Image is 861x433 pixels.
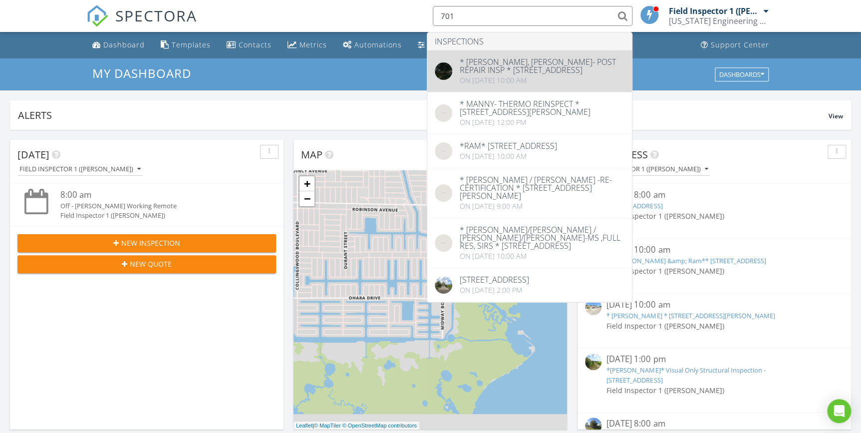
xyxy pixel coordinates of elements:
[606,244,822,256] div: [DATE] 10:00 am
[585,353,844,407] a: [DATE] 1:00 pm *[PERSON_NAME]* Visual Only Structural Inspection - [STREET_ADDRESS] Field Inspect...
[223,36,276,54] a: Contacts
[435,234,452,252] img: streetview
[435,62,452,80] img: streetview
[414,36,462,54] a: Settings
[103,40,145,49] div: Dashboard
[460,286,529,294] div: On [DATE] 2:00 pm
[606,321,724,331] span: Field Inspector 1 ([PERSON_NAME])
[121,238,180,248] span: New Inspection
[715,67,769,81] button: Dashboards
[17,148,49,161] span: [DATE]
[433,6,632,26] input: Search everything...
[669,16,769,26] div: Florida Engineering LLC
[606,353,822,366] div: [DATE] 1:00 pm
[460,58,624,74] div: * [PERSON_NAME], [PERSON_NAME]- Post Repair Insp * [STREET_ADDRESS]
[606,386,724,395] span: Field Inspector 1 ([PERSON_NAME])
[115,5,197,26] span: SPECTORA
[585,299,601,315] img: streetview
[585,163,710,176] button: Field Inspector 1 ([PERSON_NAME])
[606,266,724,276] span: Field Inspector 1 ([PERSON_NAME])
[18,108,829,122] div: Alerts
[585,244,844,288] a: [DATE] 10:00 am ** [PERSON_NAME] &amp; Ram** [STREET_ADDRESS] Field Inspector 1 ([PERSON_NAME])
[299,40,327,49] div: Metrics
[606,418,822,430] div: [DATE] 8:00 am
[17,163,143,176] button: Field Inspector 1 ([PERSON_NAME])
[60,211,255,220] div: Field Inspector 1 ([PERSON_NAME])
[460,76,624,84] div: On [DATE] 10:00 am
[172,40,211,49] div: Templates
[342,423,417,429] a: © OpenStreetMap contributors
[460,276,529,284] div: [STREET_ADDRESS]
[86,13,197,34] a: SPECTORA
[88,36,149,54] a: Dashboard
[301,148,322,161] span: Map
[60,201,255,211] div: Off - [PERSON_NAME] Working Remote
[435,276,452,294] img: streetview
[460,118,624,126] div: On [DATE] 12:00 pm
[585,189,844,233] a: [DATE] 8:00 am [STREET_ADDRESS] Field Inspector 1 ([PERSON_NAME])
[314,423,341,429] a: © MapTiler
[460,176,624,200] div: * [PERSON_NAME] / [PERSON_NAME] -Re-Certification * [STREET_ADDRESS][PERSON_NAME]
[435,142,452,160] img: streetview
[606,256,766,265] a: ** [PERSON_NAME] &amp; Ram** [STREET_ADDRESS]
[585,353,601,370] img: streetview
[460,252,624,260] div: On [DATE] 10:00 am
[460,152,557,160] div: On [DATE] 10:00 am
[460,142,557,150] div: *Ram* [STREET_ADDRESS]
[17,234,276,252] button: New Inspection
[299,176,314,191] a: Zoom in
[435,104,452,122] img: streetview
[92,65,191,81] span: My Dashboard
[460,202,624,210] div: On [DATE] 9:00 am
[17,255,276,273] button: New Quote
[460,100,624,116] div: * Manny- Thermo Reinspect * [STREET_ADDRESS][PERSON_NAME]
[827,399,851,423] div: Open Intercom Messenger
[86,5,108,27] img: The Best Home Inspection Software - Spectora
[829,112,843,120] span: View
[435,184,452,202] img: streetview
[239,40,272,49] div: Contacts
[719,71,764,78] div: Dashboards
[284,36,331,54] a: Metrics
[427,32,632,50] li: Inspections
[606,311,775,320] a: * [PERSON_NAME] * [STREET_ADDRESS][PERSON_NAME]
[711,40,769,49] div: Support Center
[606,211,724,221] span: Field Inspector 1 ([PERSON_NAME])
[130,259,172,269] span: New Quote
[587,166,708,173] div: Field Inspector 1 ([PERSON_NAME])
[293,422,419,430] div: |
[697,36,773,54] a: Support Center
[157,36,215,54] a: Templates
[669,6,761,16] div: Field Inspector 1 ([PERSON_NAME])
[354,40,402,49] div: Automations
[339,36,406,54] a: Automations (Basic)
[606,299,822,311] div: [DATE] 10:00 am
[606,366,765,384] a: *[PERSON_NAME]* Visual Only Structural Inspection - [STREET_ADDRESS]
[296,423,312,429] a: Leaflet
[585,299,844,343] a: [DATE] 10:00 am * [PERSON_NAME] * [STREET_ADDRESS][PERSON_NAME] Field Inspector 1 ([PERSON_NAME])
[60,189,255,201] div: 8:00 am
[299,191,314,206] a: Zoom out
[606,189,822,201] div: [DATE] 8:00 am
[460,226,624,250] div: * [PERSON_NAME]/[PERSON_NAME] / [PERSON_NAME]/[PERSON_NAME]-MS ,Full Res, SIRS * [STREET_ADDRESS]
[606,201,662,210] a: [STREET_ADDRESS]
[19,166,141,173] div: Field Inspector 1 ([PERSON_NAME])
